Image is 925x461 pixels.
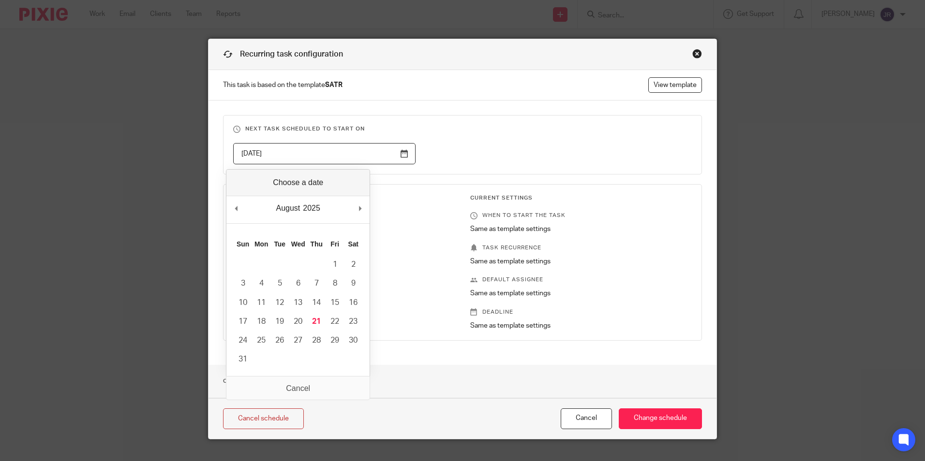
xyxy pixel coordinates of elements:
button: 3 [234,274,252,293]
button: 17 [234,312,252,331]
button: 8 [326,274,344,293]
button: 18 [252,312,270,331]
button: 23 [344,312,362,331]
button: Cancel [561,408,612,429]
h3: Next task scheduled to start on [233,125,692,133]
abbr: Monday [254,240,268,248]
div: August [274,201,301,216]
button: 2 [344,255,362,274]
button: 12 [270,293,289,312]
button: 19 [270,312,289,331]
button: 21 [307,312,326,331]
input: Use the arrow keys to pick a date [233,143,416,165]
a: View template [648,77,702,93]
abbr: Sunday [237,240,249,248]
button: 28 [307,331,326,350]
button: 5 [270,274,289,293]
button: 30 [344,331,362,350]
h1: Recurring task configuration [223,49,343,60]
button: 20 [289,312,307,331]
p: Task recurrence [470,244,692,252]
abbr: Friday [330,240,339,248]
button: 27 [289,331,307,350]
abbr: Tuesday [274,240,285,248]
button: 15 [326,293,344,312]
p: Deadline [470,308,692,316]
button: 7 [307,274,326,293]
span: This task is based on the template [223,80,343,90]
button: 22 [326,312,344,331]
h1: Override Template Settings [223,375,341,388]
a: Cancel schedule [223,408,304,429]
p: Default assignee [470,276,692,284]
button: 9 [344,274,362,293]
button: 11 [252,293,270,312]
button: 6 [289,274,307,293]
button: 26 [270,331,289,350]
button: 13 [289,293,307,312]
button: 29 [326,331,344,350]
abbr: Thursday [310,240,322,248]
button: 16 [344,293,362,312]
p: When to start the task [470,212,692,219]
button: 10 [234,293,252,312]
button: 25 [252,331,270,350]
p: Same as template settings [470,257,692,266]
div: 2025 [301,201,322,216]
button: Previous Month [231,201,241,216]
button: 1 [326,255,344,274]
h3: Current Settings [470,194,692,202]
abbr: Saturday [348,240,358,248]
button: 4 [252,274,270,293]
p: Same as template settings [470,321,692,331]
p: Same as template settings [470,224,692,234]
abbr: Wednesday [291,240,305,248]
input: Change schedule [619,408,702,429]
div: Close this dialog window [692,49,702,58]
p: Same as template settings [470,288,692,298]
strong: SATR [325,82,343,88]
button: 14 [307,293,326,312]
button: Next Month [355,201,365,216]
button: 24 [234,331,252,350]
button: 31 [234,350,252,369]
